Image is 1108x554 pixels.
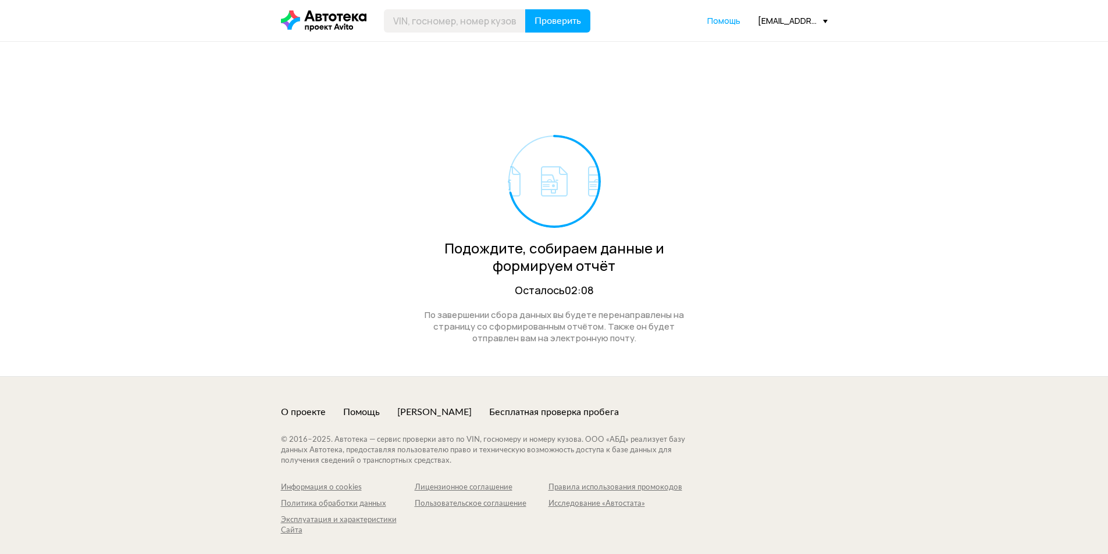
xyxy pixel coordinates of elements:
[415,499,548,509] a: Пользовательское соглашение
[281,515,415,536] a: Эксплуатация и характеристики Сайта
[525,9,590,33] button: Проверить
[535,16,581,26] span: Проверить
[548,499,682,509] a: Исследование «Автостата»
[412,240,697,274] div: Подождите, собираем данные и формируем отчёт
[281,406,326,419] a: О проекте
[489,406,619,419] a: Бесплатная проверка пробега
[281,482,415,493] a: Информация о cookies
[758,15,828,26] div: [EMAIL_ADDRESS][DOMAIN_NAME]
[343,406,380,419] a: Помощь
[384,9,526,33] input: VIN, госномер, номер кузова
[397,406,472,419] a: [PERSON_NAME]
[415,482,548,493] a: Лицензионное соглашение
[412,309,697,344] div: По завершении сбора данных вы будете перенаправлены на страницу со сформированным отчётом. Также ...
[412,283,697,298] div: Осталось 02:08
[281,499,415,509] a: Политика обработки данных
[281,435,708,466] div: © 2016– 2025 . Автотека — сервис проверки авто по VIN, госномеру и номеру кузова. ООО «АБД» реали...
[548,482,682,493] a: Правила использования промокодов
[707,15,740,27] a: Помощь
[707,15,740,26] span: Помощь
